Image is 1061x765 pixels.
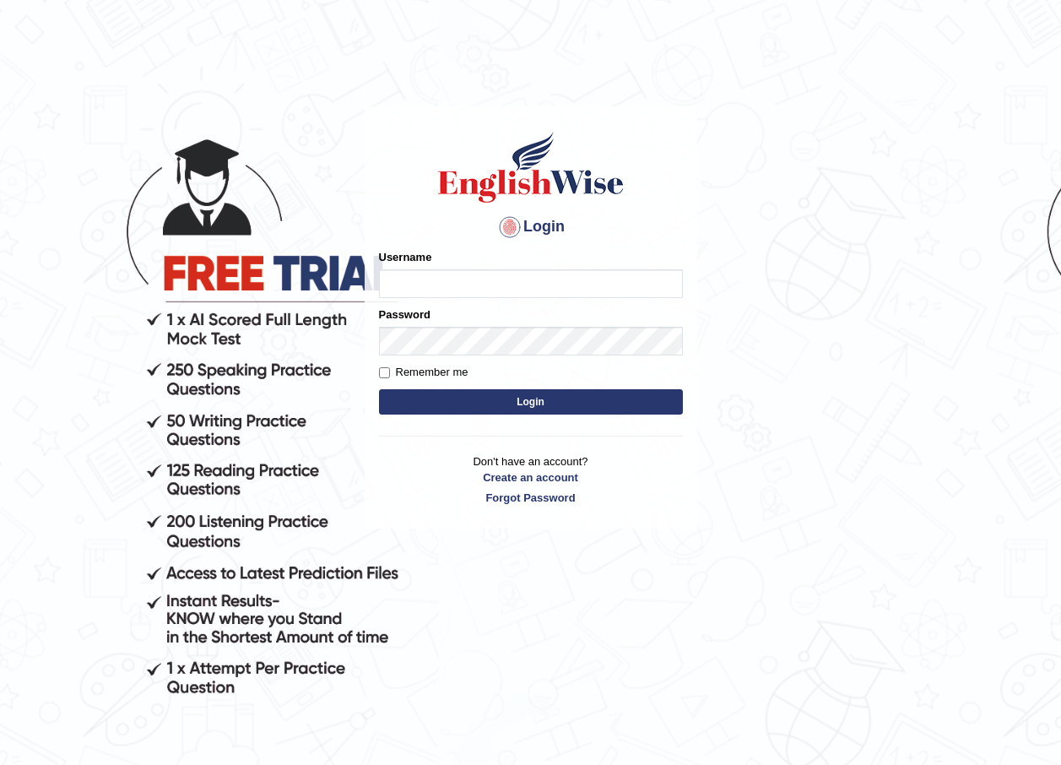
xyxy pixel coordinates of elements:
label: Password [379,307,430,323]
a: Create an account [379,469,683,486]
p: Don't have an account? [379,453,683,506]
label: Remember me [379,364,468,381]
button: Login [379,389,683,415]
input: Remember me [379,367,390,378]
h4: Login [379,214,683,241]
label: Username [379,249,432,265]
a: Forgot Password [379,490,683,506]
img: Logo of English Wise sign in for intelligent practice with AI [435,129,627,205]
